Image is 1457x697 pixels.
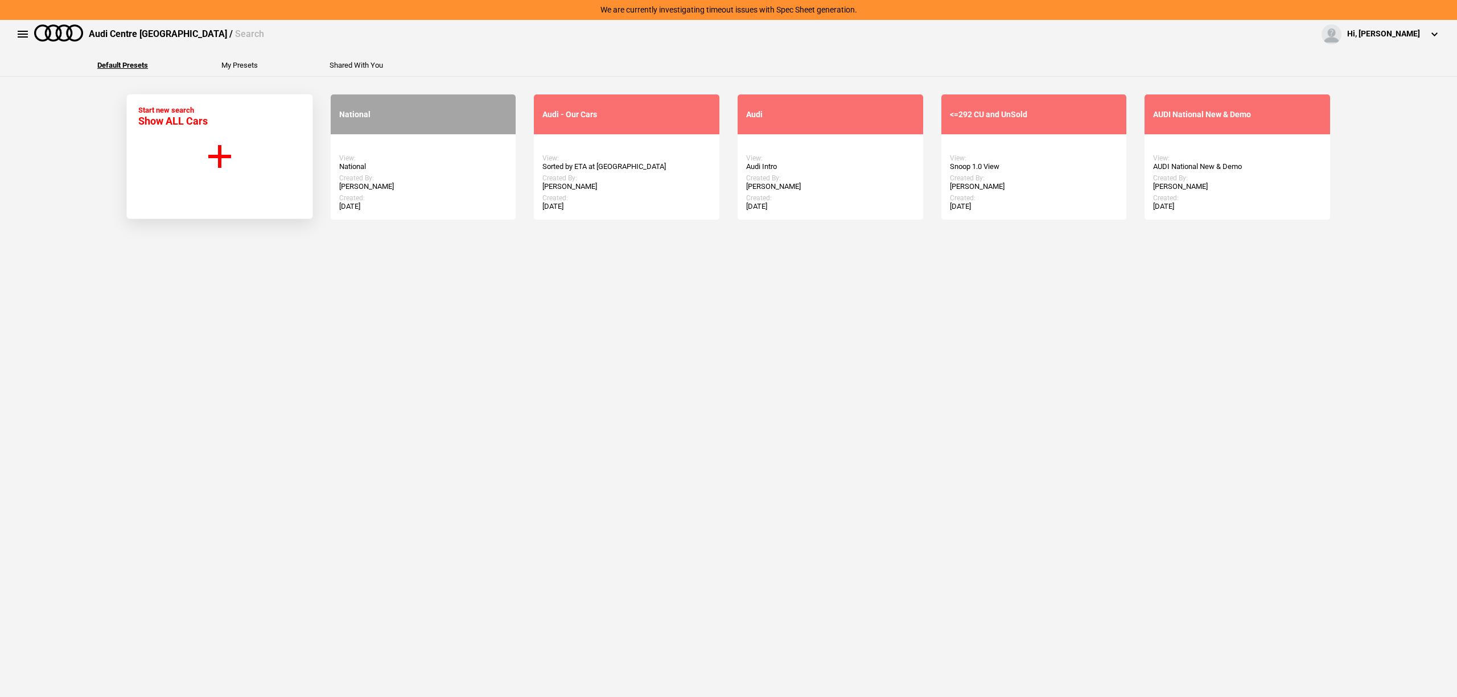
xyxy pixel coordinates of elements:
div: Created By: [339,174,508,182]
div: Created By: [542,174,711,182]
div: Created: [542,194,711,202]
div: National [339,162,508,171]
span: Show ALL Cars [138,115,208,127]
div: AUDI National New & Demo [1153,110,1322,119]
div: <=292 CU and UnSold [950,110,1118,119]
div: Created: [1153,194,1322,202]
div: Snoop 1.0 View [950,162,1118,171]
span: Search [235,28,264,39]
div: Audi [746,110,915,119]
div: [DATE] [1153,202,1322,211]
div: Audi Centre [GEOGRAPHIC_DATA] / [89,28,264,40]
div: Created By: [746,174,915,182]
div: View: [542,154,711,162]
div: Created: [950,194,1118,202]
button: Default Presets [97,61,148,69]
div: View: [1153,154,1322,162]
div: [PERSON_NAME] [339,182,508,191]
div: [DATE] [746,202,915,211]
div: [PERSON_NAME] [746,182,915,191]
div: Audi - Our Cars [542,110,711,119]
div: [DATE] [542,202,711,211]
div: Created By: [1153,174,1322,182]
div: National [339,110,508,119]
div: [PERSON_NAME] [542,182,711,191]
div: [PERSON_NAME] [1153,182,1322,191]
div: [DATE] [950,202,1118,211]
div: View: [339,154,508,162]
div: [PERSON_NAME] [950,182,1118,191]
div: Created: [746,194,915,202]
div: Audi Intro [746,162,915,171]
div: Hi, [PERSON_NAME] [1347,28,1420,40]
div: Created: [339,194,508,202]
div: [DATE] [339,202,508,211]
button: My Presets [221,61,258,69]
button: Start new search Show ALL Cars [126,94,313,219]
img: audi.png [34,24,83,42]
div: Sorted by ETA at [GEOGRAPHIC_DATA] [542,162,711,171]
button: Shared With You [330,61,383,69]
div: Start new search [138,106,208,127]
div: View: [746,154,915,162]
div: AUDI National New & Demo [1153,162,1322,171]
div: Created By: [950,174,1118,182]
div: View: [950,154,1118,162]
